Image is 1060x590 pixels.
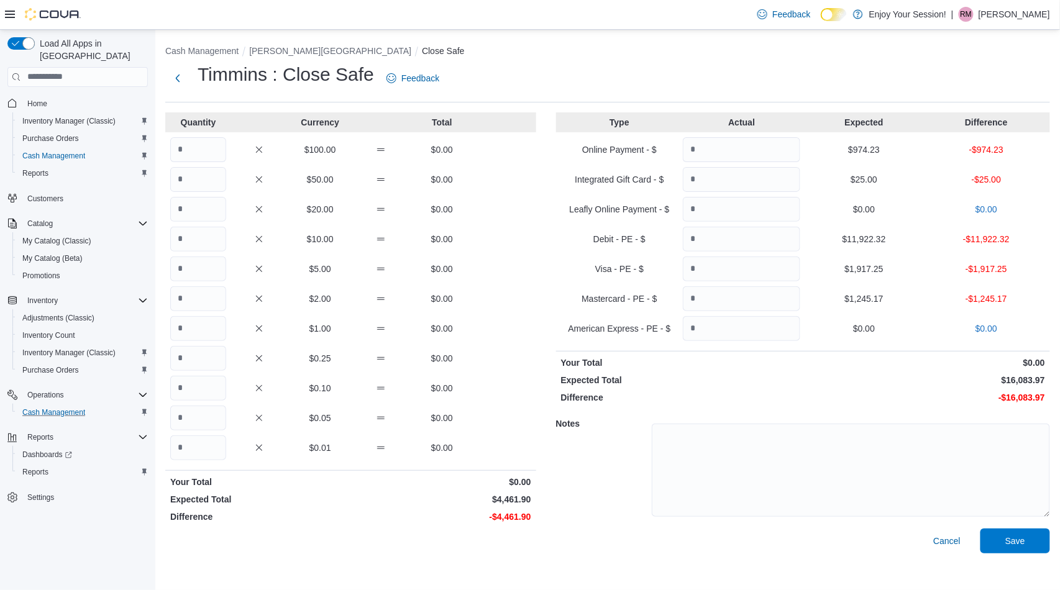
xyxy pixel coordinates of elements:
[170,316,226,341] input: Quantity
[22,191,148,206] span: Customers
[2,429,153,446] button: Reports
[2,386,153,404] button: Operations
[27,390,64,400] span: Operations
[165,46,239,56] button: Cash Management
[933,535,961,547] span: Cancel
[12,327,153,344] button: Inventory Count
[22,96,52,111] a: Home
[683,137,800,162] input: Quantity
[928,263,1045,275] p: -$1,917.25
[12,112,153,130] button: Inventory Manager (Classic)
[414,143,470,156] p: $0.00
[951,7,954,22] p: |
[414,173,470,186] p: $0.00
[959,7,974,22] div: Randee Monahan
[12,361,153,379] button: Purchase Orders
[12,309,153,327] button: Adjustments (Classic)
[17,251,148,266] span: My Catalog (Beta)
[17,465,148,479] span: Reports
[22,330,75,340] span: Inventory Count
[414,263,470,275] p: $0.00
[12,232,153,250] button: My Catalog (Classic)
[292,293,348,305] p: $2.00
[17,268,148,283] span: Promotions
[928,529,966,553] button: Cancel
[170,376,226,401] input: Quantity
[12,344,153,361] button: Inventory Manager (Classic)
[292,143,348,156] p: $100.00
[17,148,90,163] a: Cash Management
[17,148,148,163] span: Cash Management
[17,234,148,248] span: My Catalog (Classic)
[382,66,444,91] a: Feedback
[556,411,649,436] h5: Notes
[561,143,678,156] p: Online Payment - $
[805,356,1045,369] p: $0.00
[22,191,68,206] a: Customers
[22,467,48,477] span: Reports
[22,430,58,445] button: Reports
[17,114,121,129] a: Inventory Manager (Classic)
[22,96,148,111] span: Home
[170,116,226,129] p: Quantity
[292,322,348,335] p: $1.00
[170,493,348,506] p: Expected Total
[22,168,48,178] span: Reports
[805,143,923,156] p: $974.23
[414,233,470,245] p: $0.00
[12,463,153,481] button: Reports
[170,227,226,252] input: Quantity
[928,293,1045,305] p: -$1,245.17
[292,263,348,275] p: $5.00
[561,322,678,335] p: American Express - PE - $
[22,430,148,445] span: Reports
[17,447,77,462] a: Dashboards
[561,116,678,129] p: Type
[22,450,72,460] span: Dashboards
[17,114,148,129] span: Inventory Manager (Classic)
[22,348,116,358] span: Inventory Manager (Classic)
[17,345,121,360] a: Inventory Manager (Classic)
[292,116,348,129] p: Currency
[414,293,470,305] p: $0.00
[928,322,1045,335] p: $0.00
[561,203,678,216] p: Leafly Online Payment - $
[414,412,470,424] p: $0.00
[422,46,464,56] button: Close Safe
[683,227,800,252] input: Quantity
[805,322,923,335] p: $0.00
[928,203,1045,216] p: $0.00
[683,116,800,129] p: Actual
[17,363,148,378] span: Purchase Orders
[22,134,79,143] span: Purchase Orders
[22,216,148,231] span: Catalog
[805,233,923,245] p: $11,922.32
[165,45,1050,60] nav: An example of EuiBreadcrumbs
[22,490,59,505] a: Settings
[414,442,470,454] p: $0.00
[27,219,53,229] span: Catalog
[22,313,94,323] span: Adjustments (Classic)
[292,412,348,424] p: $0.05
[17,131,84,146] a: Purchase Orders
[27,492,54,502] span: Settings
[17,166,53,181] a: Reports
[961,7,972,22] span: RM
[170,256,226,281] input: Quantity
[17,405,90,420] a: Cash Management
[805,173,923,186] p: $25.00
[752,2,815,27] a: Feedback
[292,233,348,245] p: $10.00
[414,116,470,129] p: Total
[292,203,348,216] p: $20.00
[22,236,91,246] span: My Catalog (Classic)
[170,511,348,523] p: Difference
[170,286,226,311] input: Quantity
[12,165,153,182] button: Reports
[561,391,801,404] p: Difference
[12,404,153,421] button: Cash Management
[683,167,800,192] input: Quantity
[353,476,531,488] p: $0.00
[17,268,65,283] a: Promotions
[805,391,1045,404] p: -$16,083.97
